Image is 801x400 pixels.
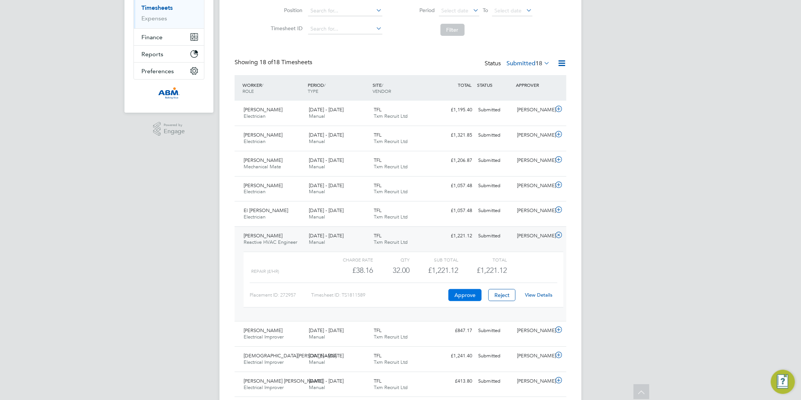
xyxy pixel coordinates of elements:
div: £1,221.12 [436,230,475,242]
span: [PERSON_NAME] [PERSON_NAME] [244,378,323,384]
div: £1,057.48 [436,205,475,217]
span: [DATE] - [DATE] [309,352,344,359]
span: [PERSON_NAME] [244,132,282,138]
span: Txm Recruit Ltd [374,239,408,245]
span: / [262,82,263,88]
span: TFL [374,106,382,113]
span: Electrician [244,138,265,145]
div: STATUS [475,78,514,92]
div: [PERSON_NAME] [514,104,554,116]
div: £847.17 [436,325,475,337]
div: £1,321.85 [436,129,475,142]
span: [DATE] - [DATE] [309,378,344,384]
div: SITE [371,78,436,98]
input: Search for... [308,6,382,16]
span: [DATE] - [DATE] [309,132,344,138]
span: [DEMOGRAPHIC_DATA][PERSON_NAME] [244,352,336,359]
span: Txm Recruit Ltd [374,384,408,391]
button: Approve [448,289,482,301]
div: Status [485,58,551,69]
span: VENDOR [373,88,391,94]
div: APPROVER [514,78,554,92]
span: Preferences [141,68,174,75]
div: Submitted [475,180,514,192]
span: Manual [309,163,325,170]
div: Timesheet ID: TS1811589 [311,289,447,301]
span: [DATE] - [DATE] [309,157,344,163]
span: Electrical Improver [244,334,284,340]
span: Electrician [244,188,265,195]
span: TOTAL [458,82,471,88]
div: £413.80 [436,375,475,388]
button: Engage Resource Center [771,370,795,394]
span: Manual [309,359,325,365]
div: £1,206.87 [436,154,475,167]
span: TFL [374,352,382,359]
span: TFL [374,157,382,163]
span: [DATE] - [DATE] [309,327,344,334]
span: Manual [309,214,325,220]
label: Submitted [506,60,550,67]
a: Expenses [141,15,167,22]
span: Txm Recruit Ltd [374,334,408,340]
span: [DATE] - [DATE] [309,106,344,113]
span: TFL [374,232,382,239]
button: Reject [488,289,516,301]
span: Txm Recruit Ltd [374,163,408,170]
span: Manual [309,334,325,340]
span: / [324,82,325,88]
div: PERIOD [306,78,371,98]
span: Electrical Improver [244,384,284,391]
span: [DATE] - [DATE] [309,182,344,189]
span: [PERSON_NAME] [244,182,282,189]
label: Period [401,7,435,14]
span: [PERSON_NAME] [244,157,282,163]
span: TFL [374,207,382,214]
span: TFL [374,132,382,138]
div: £1,221.12 [410,264,458,277]
a: Timesheets [141,4,173,11]
label: Timesheet ID [269,25,303,32]
button: Finance [134,29,204,45]
span: Txm Recruit Ltd [374,214,408,220]
div: [PERSON_NAME] [514,350,554,362]
div: Submitted [475,104,514,116]
div: Submitted [475,325,514,337]
button: Filter [440,24,465,36]
span: Manual [309,138,325,145]
span: Powered by [164,122,185,128]
input: Search for... [308,24,382,34]
img: abm-technical-logo-retina.png [158,87,180,99]
span: £1,221.12 [477,266,507,275]
div: 32.00 [373,264,410,277]
label: Position [269,7,303,14]
div: [PERSON_NAME] [514,375,554,388]
span: Finance [141,34,163,41]
div: Submitted [475,205,514,217]
span: Reactive HVAC Engineer [244,239,297,245]
span: 18 Timesheets [259,58,312,66]
div: WORKER [241,78,306,98]
div: [PERSON_NAME] [514,154,554,167]
div: Submitted [475,129,514,142]
span: TYPE [308,88,318,94]
div: Placement ID: 272957 [250,289,311,301]
span: [DATE] - [DATE] [309,232,344,239]
span: TFL [374,182,382,189]
div: Sub Total [410,255,458,264]
span: / [382,82,384,88]
span: Select date [495,7,522,14]
span: Reports [141,51,163,58]
span: TFL [374,327,382,334]
span: Select date [442,7,469,14]
span: [DATE] - [DATE] [309,207,344,214]
span: repair (£/HR) [251,269,279,274]
span: Electrician [244,214,265,220]
div: Submitted [475,375,514,388]
span: [PERSON_NAME] [244,106,282,113]
span: Manual [309,113,325,119]
div: £38.16 [324,264,373,277]
span: To [481,5,491,15]
div: [PERSON_NAME] [514,180,554,192]
span: Electrical Improver [244,359,284,365]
